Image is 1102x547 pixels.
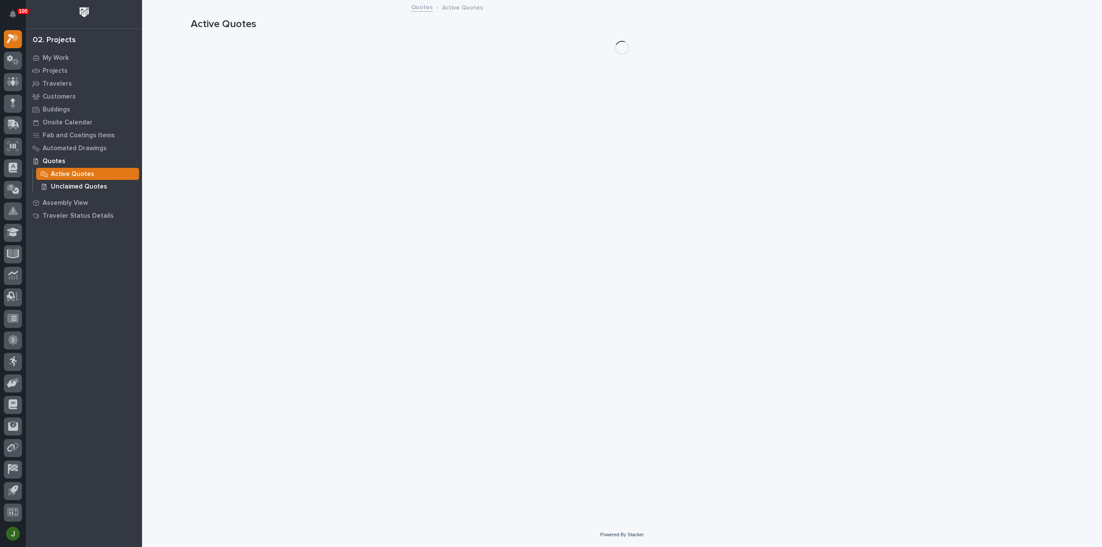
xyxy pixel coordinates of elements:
p: Customers [43,93,76,101]
a: Buildings [26,103,142,116]
p: Buildings [43,106,70,114]
p: Assembly View [43,199,88,207]
p: Traveler Status Details [43,212,114,220]
a: Onsite Calendar [26,116,142,129]
a: Fab and Coatings Items [26,129,142,142]
p: 100 [19,8,28,14]
a: Travelers [26,77,142,90]
h1: Active Quotes [191,18,1054,31]
p: Active Quotes [51,170,94,178]
a: Quotes [411,2,433,12]
a: Assembly View [26,196,142,209]
img: Workspace Logo [76,4,92,20]
a: Unclaimed Quotes [33,180,142,192]
p: Fab and Coatings Items [43,132,115,139]
button: Notifications [4,5,22,23]
a: My Work [26,51,142,64]
a: Automated Drawings [26,142,142,155]
a: Powered By Stacker [600,532,644,537]
p: Onsite Calendar [43,119,93,127]
p: Active Quotes [442,2,483,12]
p: Travelers [43,80,72,88]
a: Projects [26,64,142,77]
a: Customers [26,90,142,103]
p: Projects [43,67,68,75]
p: Automated Drawings [43,145,107,152]
p: Quotes [43,158,65,165]
div: 02. Projects [33,36,76,45]
a: Quotes [26,155,142,167]
p: My Work [43,54,69,62]
div: Notifications100 [11,10,22,24]
p: Unclaimed Quotes [51,183,107,191]
button: users-avatar [4,525,22,543]
a: Active Quotes [33,168,142,180]
a: Traveler Status Details [26,209,142,222]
